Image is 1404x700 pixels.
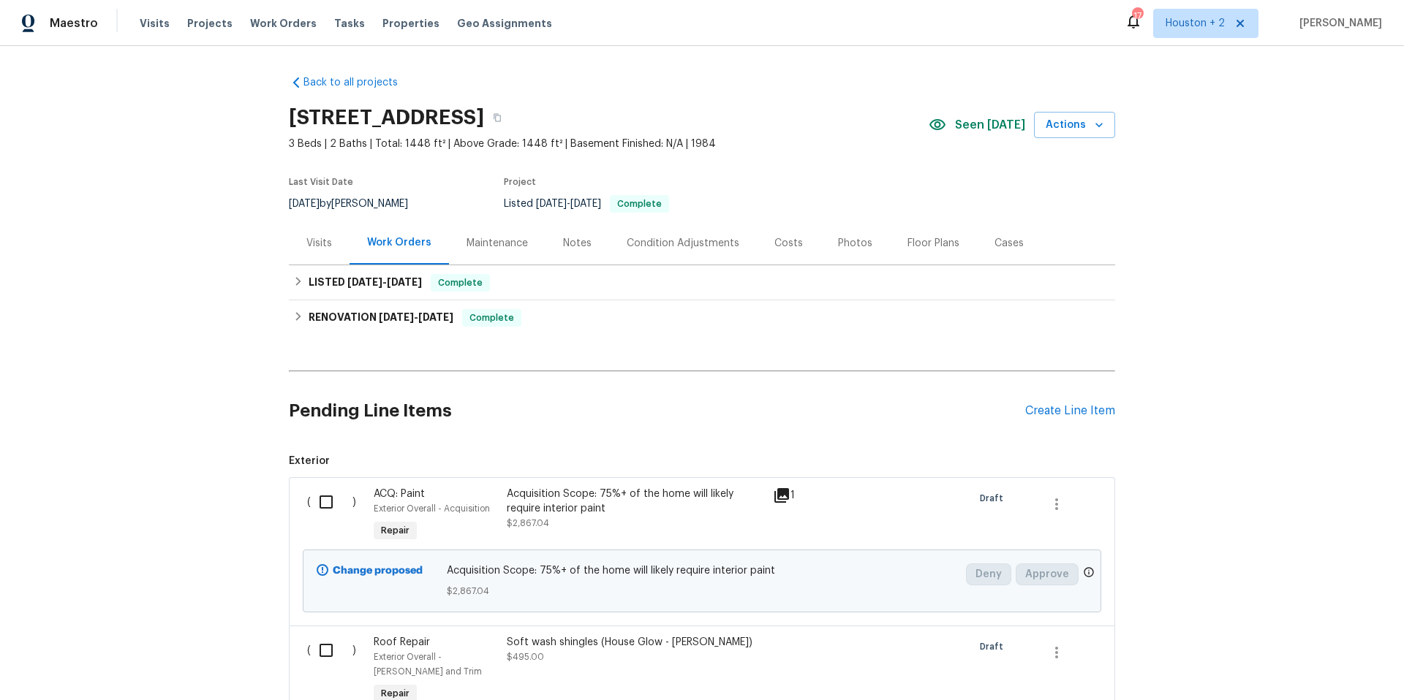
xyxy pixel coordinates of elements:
span: Properties [382,16,439,31]
div: Create Line Item [1025,404,1115,418]
div: Work Orders [367,235,431,250]
span: Acquisition Scope: 75%+ of the home will likely require interior paint [447,563,958,578]
span: - [379,312,453,322]
span: Repair [375,523,415,538]
span: Maestro [50,16,98,31]
div: Costs [774,236,803,251]
span: 3 Beds | 2 Baths | Total: 1448 ft² | Above Grade: 1448 ft² | Basement Finished: N/A | 1984 [289,137,929,151]
div: RENOVATION [DATE]-[DATE]Complete [289,300,1115,335]
span: Draft [980,639,1009,654]
span: - [347,277,422,287]
span: [DATE] [387,277,422,287]
span: Complete [432,275,488,290]
span: Houston + 2 [1166,16,1225,31]
span: Complete [464,311,520,325]
div: Cases [994,236,1024,251]
div: Acquisition Scope: 75%+ of the home will likely require interior paint [507,487,764,516]
div: Condition Adjustments [627,236,739,251]
span: Last Visit Date [289,178,353,186]
div: Photos [838,236,872,251]
span: Work Orders [250,16,317,31]
span: [DATE] [536,199,567,209]
span: [DATE] [418,312,453,322]
div: Floor Plans [907,236,959,251]
span: Project [504,178,536,186]
span: Geo Assignments [457,16,552,31]
h2: Pending Line Items [289,377,1025,445]
button: Approve [1016,563,1079,585]
span: $2,867.04 [507,519,549,528]
span: Complete [611,199,668,208]
span: Visits [140,16,170,31]
span: Listed [504,199,669,209]
span: Projects [187,16,233,31]
button: Copy Address [484,104,510,131]
span: Actions [1046,116,1103,134]
a: Back to all projects [289,75,429,90]
span: [PERSON_NAME] [1294,16,1382,31]
span: Draft [980,491,1009,506]
div: ( ) [303,482,369,549]
span: Exterior [289,454,1115,468]
span: [DATE] [289,199,320,209]
span: $2,867.04 [447,584,958,598]
span: Roof Repair [374,637,430,647]
div: 17 [1132,9,1142,23]
span: $495.00 [507,653,544,661]
span: [DATE] [570,199,601,209]
h6: LISTED [309,274,422,292]
span: [DATE] [379,312,414,322]
button: Actions [1034,112,1115,139]
b: Change proposed [333,566,423,576]
span: Exterior Overall - Acquisition [374,504,490,513]
span: - [536,199,601,209]
div: Maintenance [467,236,528,251]
span: Only a market manager or an area construction manager can approve [1083,566,1095,582]
h6: RENOVATION [309,309,453,327]
div: LISTED [DATE]-[DATE]Complete [289,265,1115,300]
div: by [PERSON_NAME] [289,195,426,213]
span: Exterior Overall - [PERSON_NAME] and Trim [374,653,482,676]
div: Soft wash shingles (House Glow - [PERSON_NAME]) [507,635,764,650]
div: Visits [306,236,332,251]
div: 1 [773,487,831,504]
span: Seen [DATE] [955,118,1025,132]
h2: [STREET_ADDRESS] [289,110,484,125]
button: Deny [966,563,1011,585]
div: Notes [563,236,592,251]
span: [DATE] [347,277,382,287]
span: Tasks [334,18,365,28]
span: ACQ: Paint [374,489,425,499]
